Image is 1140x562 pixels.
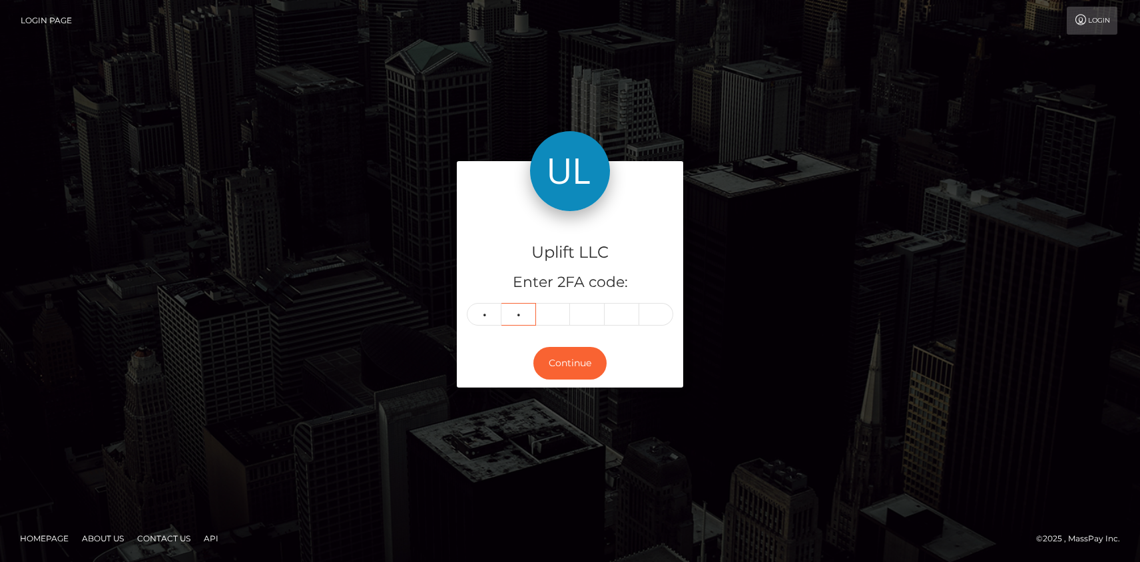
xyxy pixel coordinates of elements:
a: About Us [77,528,129,549]
h4: Uplift LLC [467,241,673,264]
a: API [198,528,224,549]
a: Login [1067,7,1117,35]
a: Contact Us [132,528,196,549]
a: Homepage [15,528,74,549]
h5: Enter 2FA code: [467,272,673,293]
div: © 2025 , MassPay Inc. [1036,531,1130,546]
button: Continue [533,347,607,380]
img: Uplift LLC [530,131,610,211]
a: Login Page [21,7,72,35]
